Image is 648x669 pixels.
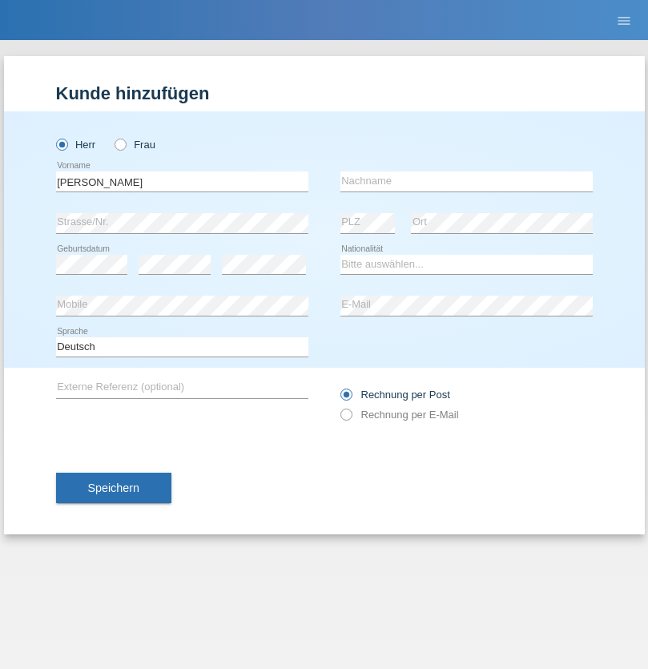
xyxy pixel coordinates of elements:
[608,15,640,25] a: menu
[56,139,66,149] input: Herr
[616,13,632,29] i: menu
[115,139,155,151] label: Frau
[115,139,125,149] input: Frau
[56,139,96,151] label: Herr
[56,83,593,103] h1: Kunde hinzufügen
[340,389,450,401] label: Rechnung per Post
[340,389,351,409] input: Rechnung per Post
[340,409,351,429] input: Rechnung per E-Mail
[88,482,139,494] span: Speichern
[340,409,459,421] label: Rechnung per E-Mail
[56,473,171,503] button: Speichern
